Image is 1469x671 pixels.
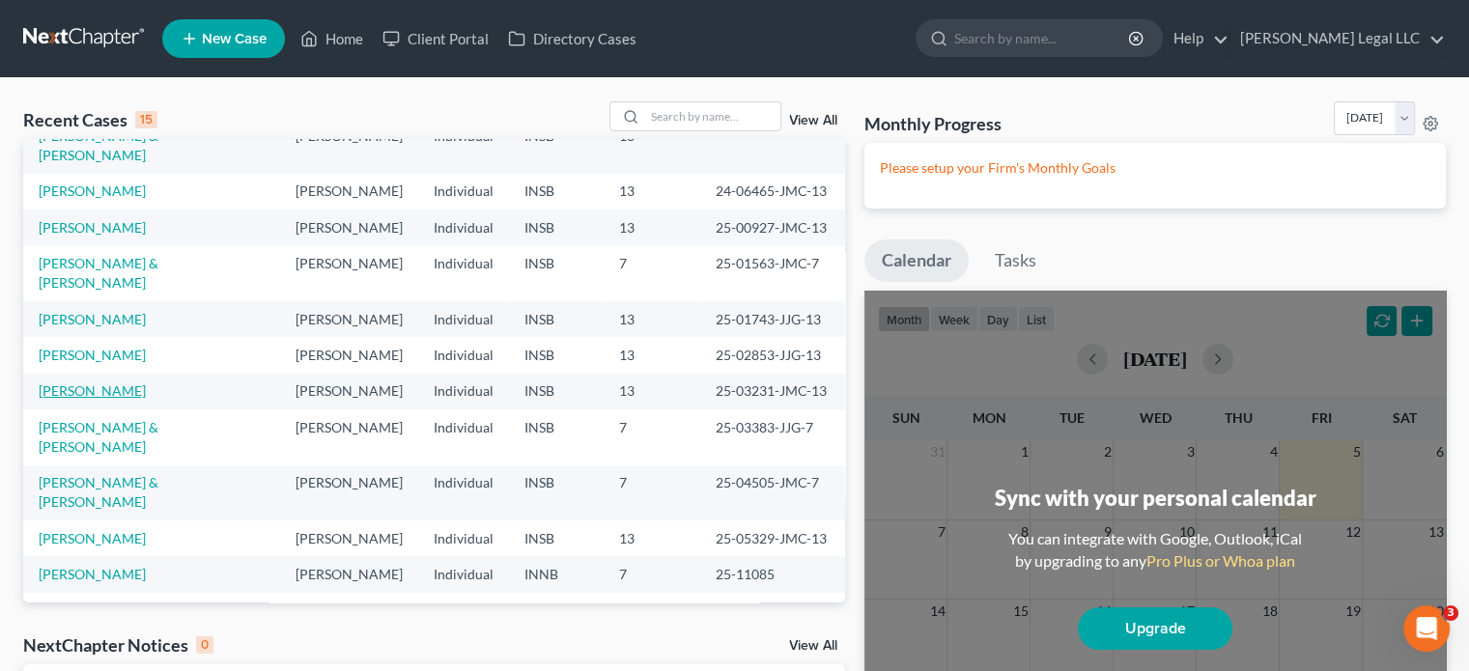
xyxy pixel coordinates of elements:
[23,633,213,657] div: NextChapter Notices
[418,465,509,520] td: Individual
[280,520,418,556] td: [PERSON_NAME]
[604,245,700,300] td: 7
[418,520,509,556] td: Individual
[280,409,418,464] td: [PERSON_NAME]
[280,174,418,210] td: [PERSON_NAME]
[418,118,509,173] td: Individual
[645,102,780,130] input: Search by name...
[604,409,700,464] td: 7
[700,593,845,629] td: 25-30709
[977,239,1054,282] a: Tasks
[418,174,509,210] td: Individual
[700,374,845,409] td: 25-03231-JMC-13
[39,347,146,363] a: [PERSON_NAME]
[604,520,700,556] td: 13
[418,245,509,300] td: Individual
[509,118,604,173] td: INSB
[1001,528,1310,573] div: You can integrate with Google, Outlook, iCal by upgrading to any
[509,520,604,556] td: INSB
[700,210,845,245] td: 25-00927-JMC-13
[509,465,604,520] td: INSB
[1146,551,1295,570] a: Pro Plus or Whoa plan
[509,337,604,373] td: INSB
[700,301,845,337] td: 25-01743-JJG-13
[604,374,700,409] td: 13
[418,409,509,464] td: Individual
[291,21,373,56] a: Home
[280,465,418,520] td: [PERSON_NAME]
[509,556,604,592] td: INNB
[280,556,418,592] td: [PERSON_NAME]
[509,301,604,337] td: INSB
[280,210,418,245] td: [PERSON_NAME]
[700,520,845,556] td: 25-05329-JMC-13
[509,409,604,464] td: INSB
[135,111,157,128] div: 15
[604,337,700,373] td: 13
[23,108,157,131] div: Recent Cases
[196,636,213,654] div: 0
[700,174,845,210] td: 24-06465-JMC-13
[604,465,700,520] td: 7
[700,465,845,520] td: 25-04505-JMC-7
[604,593,700,629] td: 13
[509,374,604,409] td: INSB
[280,118,418,173] td: [PERSON_NAME]
[789,114,837,127] a: View All
[1164,21,1229,56] a: Help
[880,158,1430,178] p: Please setup your Firm's Monthly Goals
[700,245,845,300] td: 25-01563-JMC-7
[39,419,158,455] a: [PERSON_NAME] & [PERSON_NAME]
[280,245,418,300] td: [PERSON_NAME]
[954,20,1131,56] input: Search by name...
[604,210,700,245] td: 13
[418,374,509,409] td: Individual
[280,301,418,337] td: [PERSON_NAME]
[1443,605,1458,621] span: 3
[864,112,1002,135] h3: Monthly Progress
[202,32,267,46] span: New Case
[1403,605,1450,652] iframe: Intercom live chat
[418,301,509,337] td: Individual
[418,337,509,373] td: Individual
[280,593,418,629] td: [PERSON_NAME]
[39,566,146,582] a: [PERSON_NAME]
[373,21,498,56] a: Client Portal
[700,409,845,464] td: 25-03383-JJG-7
[509,174,604,210] td: INSB
[604,301,700,337] td: 13
[39,127,158,163] a: [PERSON_NAME] & [PERSON_NAME]
[39,219,146,236] a: [PERSON_NAME]
[418,593,509,629] td: Individual
[700,337,845,373] td: 25-02853-JJG-13
[39,182,146,199] a: [PERSON_NAME]
[509,245,604,300] td: INSB
[280,337,418,373] td: [PERSON_NAME]
[418,210,509,245] td: Individual
[1230,21,1445,56] a: [PERSON_NAME] Legal LLC
[604,556,700,592] td: 7
[39,601,130,618] a: Cross, Princess
[1078,607,1232,650] a: Upgrade
[700,556,845,592] td: 25-11085
[789,639,837,653] a: View All
[509,210,604,245] td: INSB
[498,21,646,56] a: Directory Cases
[39,474,158,510] a: [PERSON_NAME] & [PERSON_NAME]
[39,382,146,399] a: [PERSON_NAME]
[864,239,969,282] a: Calendar
[280,374,418,409] td: [PERSON_NAME]
[39,530,146,546] a: [PERSON_NAME]
[604,174,700,210] td: 13
[418,556,509,592] td: Individual
[39,255,158,291] a: [PERSON_NAME] & [PERSON_NAME]
[39,311,146,327] a: [PERSON_NAME]
[509,593,604,629] td: INNB
[994,483,1315,513] div: Sync with your personal calendar
[604,118,700,173] td: 13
